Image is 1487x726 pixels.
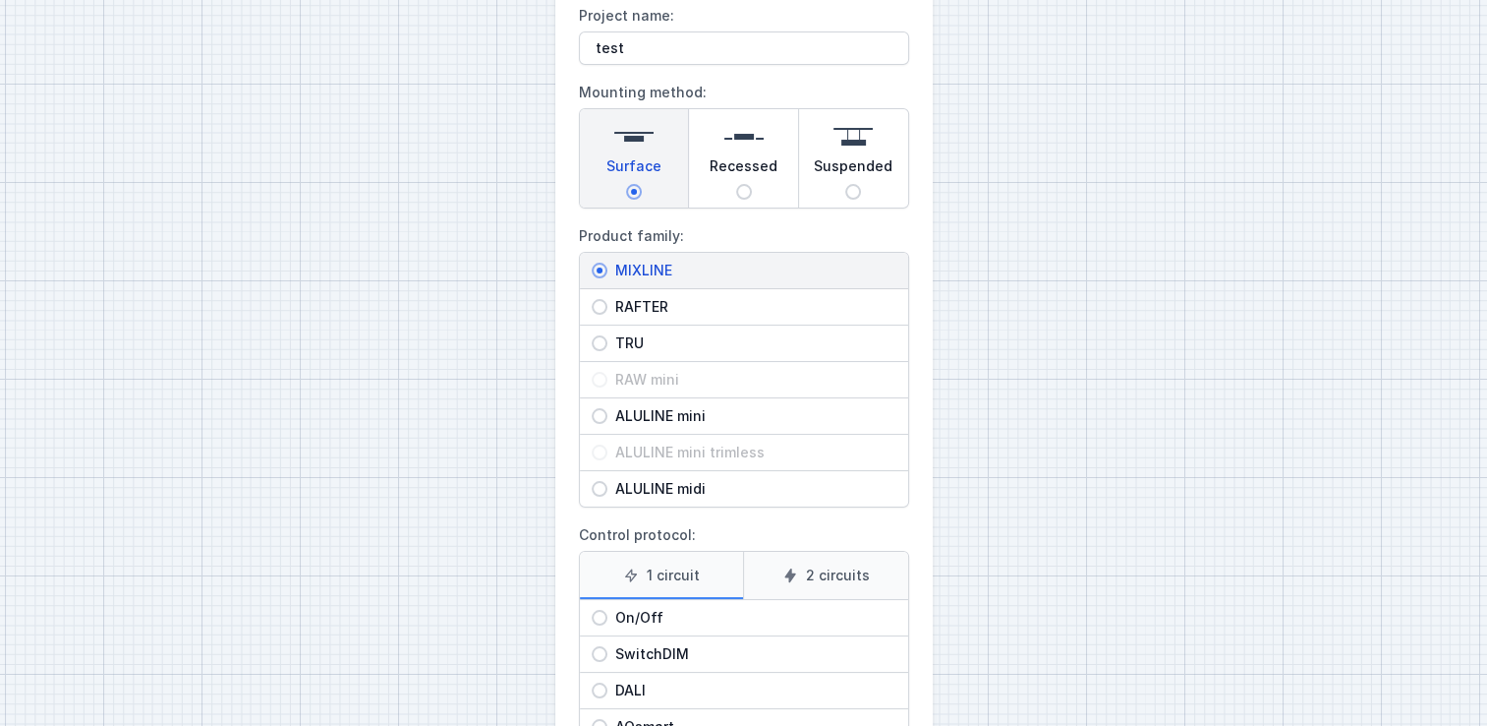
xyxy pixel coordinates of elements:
input: TRU [592,335,607,351]
input: SwitchDIM [592,646,607,662]
input: MIXLINE [592,263,607,278]
input: ALULINE mini [592,408,607,424]
span: On/Off [607,608,896,628]
img: recessed.svg [724,117,764,156]
label: 2 circuits [743,552,908,599]
span: RAFTER [607,297,896,317]
span: MIXLINE [607,261,896,280]
span: Recessed [710,156,777,184]
span: Surface [606,156,661,184]
label: Mounting method: [579,77,909,209]
input: Suspended [845,184,861,200]
img: suspended.svg [833,117,873,156]
input: Surface [626,184,642,200]
input: DALI [592,683,607,698]
span: ALULINE midi [607,479,896,499]
input: RAFTER [592,299,607,315]
span: TRU [607,333,896,353]
span: ALULINE mini [607,406,896,426]
span: SwitchDIM [607,644,896,664]
input: ALULINE midi [592,481,607,497]
img: surface.svg [614,117,654,156]
span: DALI [607,681,896,700]
label: 1 circuit [580,552,744,599]
label: Product family: [579,220,909,508]
input: Recessed [736,184,752,200]
span: Suspended [814,156,892,184]
input: Project name: [579,31,909,65]
input: On/Off [592,610,607,626]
